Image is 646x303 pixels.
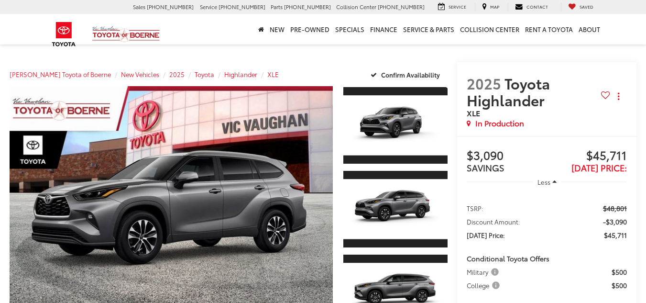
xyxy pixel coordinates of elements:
a: Expand Photo 1 [343,86,448,165]
span: Map [490,3,499,10]
span: Collision Center [336,3,376,11]
button: College [467,281,503,290]
span: [DATE] Price: [571,161,627,174]
a: XLE [267,70,279,79]
span: Saved [580,3,593,10]
a: Highlander [224,70,257,79]
a: Service [431,3,473,11]
span: [PHONE_NUMBER] [147,3,194,11]
img: Vic Vaughan Toyota of Boerne [92,26,160,43]
a: New [267,14,287,45]
img: 2025 Toyota Highlander XLE [342,179,449,239]
a: Rent a Toyota [522,14,576,45]
button: Confirm Availability [365,66,448,83]
span: Service [449,3,466,10]
span: -$3,090 [603,217,627,226]
button: Actions [610,88,627,105]
span: dropdown dots [618,92,619,100]
a: Finance [367,14,400,45]
a: Pre-Owned [287,14,332,45]
span: Service [200,3,217,11]
button: Less [533,173,561,191]
span: Toyota Highlander [467,73,550,110]
span: $48,801 [603,203,627,213]
a: About [576,14,603,45]
a: Service & Parts: Opens in a new tab [400,14,457,45]
a: Specials [332,14,367,45]
span: [PHONE_NUMBER] [284,3,331,11]
span: Military [467,267,501,277]
span: Contact [526,3,548,10]
span: [PHONE_NUMBER] [219,3,265,11]
a: 2025 [169,70,185,79]
button: Military [467,267,502,277]
span: $500 [612,267,627,277]
span: TSRP: [467,203,483,213]
a: My Saved Vehicles [561,3,601,11]
span: $45,711 [604,230,627,240]
a: [PERSON_NAME] Toyota of Boerne [10,70,111,79]
span: Parts [271,3,283,11]
span: Conditional Toyota Offers [467,254,549,263]
img: Toyota [46,19,82,50]
span: Sales [133,3,145,11]
span: Less [537,178,550,186]
a: Map [475,3,506,11]
a: Toyota [195,70,214,79]
span: College [467,281,502,290]
span: In Production [475,118,524,129]
span: $45,711 [547,149,627,163]
span: Confirm Availability [381,70,440,79]
a: Expand Photo 2 [343,170,448,248]
span: SAVINGS [467,161,504,174]
a: New Vehicles [121,70,159,79]
span: XLE [467,107,480,118]
a: Contact [508,3,555,11]
span: $500 [612,281,627,290]
a: Home [255,14,267,45]
a: Collision Center [457,14,522,45]
span: [PHONE_NUMBER] [378,3,425,11]
span: $3,090 [467,149,547,163]
span: 2025 [467,73,501,93]
img: 2025 Toyota Highlander XLE [342,95,449,156]
span: Discount Amount: [467,217,520,226]
span: [DATE] Price: [467,230,505,240]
